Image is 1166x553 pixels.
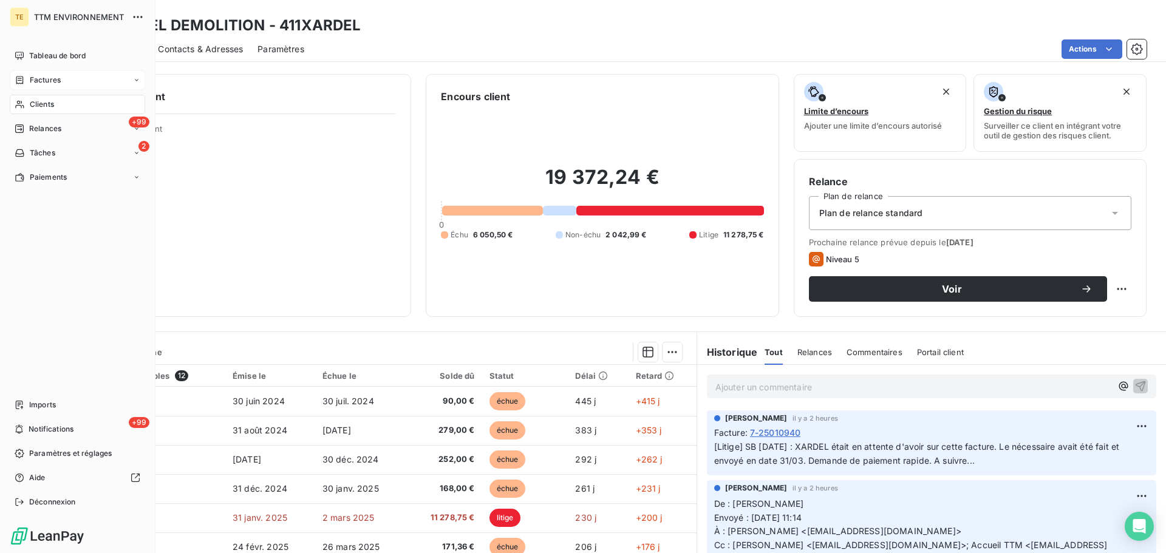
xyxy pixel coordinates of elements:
span: Échu [451,229,468,240]
span: Voir [823,284,1080,294]
span: 31 août 2024 [233,425,287,435]
h2: 19 372,24 € [441,165,763,202]
span: +353 j [636,425,662,435]
span: échue [489,450,526,469]
span: 383 j [575,425,596,435]
span: Relances [797,347,832,357]
button: Limite d’encoursAjouter une limite d’encours autorisé [794,74,967,152]
span: [PERSON_NAME] [725,413,788,424]
span: 279,00 € [414,424,474,436]
span: 0 [439,220,444,229]
h3: XARDEL DEMOLITION - 411XARDEL [107,15,361,36]
span: Gestion du risque [984,106,1052,116]
span: 31 janv. 2025 [233,512,287,523]
div: Open Intercom Messenger [1125,512,1154,541]
span: Limite d’encours [804,106,868,116]
span: 445 j [575,396,596,406]
span: 30 juil. 2024 [322,396,374,406]
span: 292 j [575,454,596,464]
span: Clients [30,99,54,110]
span: [DATE] [946,237,973,247]
div: Délai [575,371,621,381]
div: Échue le [322,371,400,381]
span: À : [PERSON_NAME] <[EMAIL_ADDRESS][DOMAIN_NAME]> [714,526,961,536]
span: échue [489,421,526,439]
span: 6 050,50 € [473,229,513,240]
span: Tout [765,347,783,357]
span: échue [489,480,526,498]
button: Voir [809,276,1107,302]
div: TE [10,7,29,27]
span: 90,00 € [414,395,474,407]
span: 171,36 € [414,541,474,553]
span: il y a 2 heures [793,415,838,422]
span: 30 juin 2024 [233,396,285,406]
div: Solde dû [414,371,474,381]
span: Litige [699,229,718,240]
span: 30 déc. 2024 [322,454,379,464]
span: 2 [138,141,149,152]
span: 168,00 € [414,483,474,495]
button: Gestion du risqueSurveiller ce client en intégrant votre outil de gestion des risques client. [973,74,1147,152]
span: [DATE] [322,425,351,435]
span: +99 [129,117,149,127]
span: 11 278,75 € [723,229,764,240]
span: 206 j [575,541,596,552]
span: 11 278,75 € [414,512,474,524]
h6: Encours client [441,89,510,104]
span: Ajouter une limite d’encours autorisé [804,121,942,131]
div: Pièces comptables [94,370,218,381]
span: +176 j [636,541,660,552]
span: Propriétés Client [98,124,396,141]
span: 24 févr. 2025 [233,541,288,552]
img: Logo LeanPay [10,526,85,546]
span: Aide [29,472,46,483]
span: Tâches [30,148,55,158]
span: +200 j [636,512,663,523]
div: Statut [489,371,561,381]
span: TTM ENVIRONNEMENT [34,12,124,22]
span: 30 janv. 2025 [322,483,379,494]
span: Non-échu [565,229,601,240]
div: Retard [636,371,689,381]
span: Factures [30,75,61,86]
span: il y a 2 heures [793,484,838,492]
span: +231 j [636,483,661,494]
span: [DATE] [233,454,261,464]
span: Contacts & Adresses [158,43,243,55]
span: [PERSON_NAME] [725,483,788,494]
span: Envoyé : [DATE] 11:14 [714,512,802,523]
span: 261 j [575,483,595,494]
h6: Informations client [73,89,396,104]
span: Relances [29,123,61,134]
span: Tableau de bord [29,50,86,61]
span: litige [489,509,521,527]
span: +415 j [636,396,660,406]
span: 2 mars 2025 [322,512,375,523]
h6: Historique [697,345,758,359]
span: +262 j [636,454,663,464]
span: 252,00 € [414,453,474,466]
span: Prochaine relance prévue depuis le [809,237,1131,247]
span: Niveau 5 [826,254,859,264]
span: 12 [175,370,188,381]
span: Déconnexion [29,497,76,507]
span: échue [489,392,526,410]
span: 31 déc. 2024 [233,483,287,494]
span: Plan de relance standard [819,207,923,219]
span: 2 042,99 € [605,229,647,240]
span: Portail client [917,347,964,357]
span: [Litige] SB [DATE] : XARDEL était en attente d'avoir sur cette facture. Le nécessaire avait été f... [714,441,1122,466]
span: Commentaires [847,347,902,357]
a: Aide [10,468,145,487]
span: Surveiller ce client en intégrant votre outil de gestion des risques client. [984,121,1136,140]
span: De : [PERSON_NAME] [714,498,804,509]
span: Imports [29,399,56,410]
span: Paramètres [257,43,304,55]
span: Facture : [714,426,748,439]
span: +99 [129,417,149,428]
h6: Relance [809,174,1131,189]
span: 7-25010940 [750,426,801,439]
span: 26 mars 2025 [322,541,380,552]
span: Notifications [29,424,73,435]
